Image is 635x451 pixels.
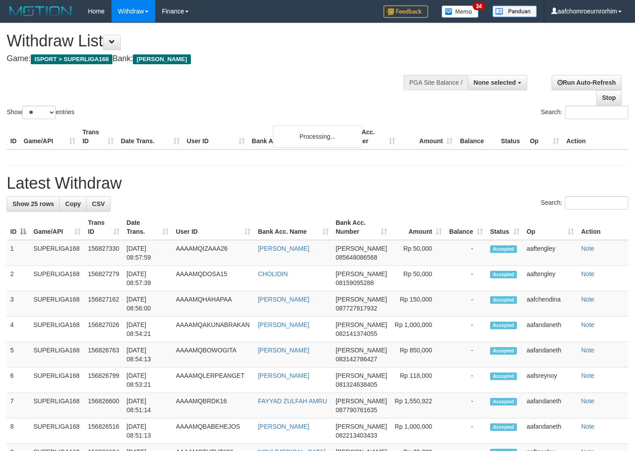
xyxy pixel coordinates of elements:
th: ID [7,124,20,149]
td: SUPERLIGA168 [30,266,84,291]
td: [DATE] 08:57:59 [123,240,173,266]
span: Copy 087727817932 to clipboard [336,305,377,312]
span: Accepted [490,347,517,355]
td: - [445,317,487,342]
a: [PERSON_NAME] [258,347,309,354]
td: 156827330 [84,240,123,266]
span: Copy 087790761635 to clipboard [336,406,377,414]
a: Show 25 rows [7,196,60,211]
th: Trans ID: activate to sort column ascending [84,215,123,240]
td: 156826799 [84,368,123,393]
td: aafandaneth [523,317,577,342]
a: Note [581,245,594,252]
th: Bank Acc. Number [341,124,399,149]
span: Accepted [490,296,517,304]
td: AAAAMQLERPEANGET [172,368,254,393]
td: 5 [7,342,30,368]
td: aaftengley [523,266,577,291]
a: Copy [59,196,87,211]
label: Show entries [7,106,74,119]
span: Show 25 rows [12,200,54,207]
td: - [445,368,487,393]
img: MOTION_logo.png [7,4,74,18]
td: - [445,266,487,291]
td: aafandaneth [523,393,577,418]
a: Stop [596,90,622,105]
span: Copy 08159095288 to clipboard [336,279,374,286]
td: SUPERLIGA168 [30,368,84,393]
td: [DATE] 08:51:14 [123,393,173,418]
td: AAAAMQBOWOGITA [172,342,254,368]
span: CSV [92,200,105,207]
a: [PERSON_NAME] [258,321,309,328]
th: Action [577,215,628,240]
a: [PERSON_NAME] [258,296,309,303]
span: [PERSON_NAME] [336,397,387,405]
td: AAAAMQBABEHEJOS [172,418,254,444]
select: Showentries [22,106,56,119]
span: Copy 083142786427 to clipboard [336,356,377,363]
td: [DATE] 08:54:21 [123,317,173,342]
span: [PERSON_NAME] [336,245,387,252]
th: Action [563,124,628,149]
span: [PERSON_NAME] [133,54,190,64]
td: AAAAMQHAHAPAA [172,291,254,317]
span: Copy [65,200,81,207]
img: Button%20Memo.svg [441,5,479,18]
td: 156827026 [84,317,123,342]
img: Feedback.jpg [383,5,428,18]
th: Balance: activate to sort column ascending [445,215,487,240]
span: [PERSON_NAME] [336,347,387,354]
td: AAAAMQBRDK16 [172,393,254,418]
span: Accepted [490,322,517,329]
td: Rp 1,000,000 [391,418,445,444]
span: Accepted [490,372,517,380]
td: 8 [7,418,30,444]
button: None selected [468,75,527,90]
td: Rp 150,000 [391,291,445,317]
span: Copy 082213403433 to clipboard [336,432,377,439]
span: Accepted [490,423,517,431]
td: Rp 1,550,922 [391,393,445,418]
td: 3 [7,291,30,317]
td: - [445,393,487,418]
td: Rp 118,000 [391,368,445,393]
td: [DATE] 08:54:13 [123,342,173,368]
input: Search: [565,196,628,210]
label: Search: [541,196,628,210]
span: None selected [474,79,516,86]
a: Note [581,321,594,328]
th: User ID [183,124,248,149]
span: [PERSON_NAME] [336,423,387,430]
td: SUPERLIGA168 [30,317,84,342]
th: Status [497,124,526,149]
td: SUPERLIGA168 [30,240,84,266]
td: 156826516 [84,418,123,444]
th: Date Trans.: activate to sort column ascending [123,215,173,240]
span: Accepted [490,398,517,405]
h4: Game: Bank: [7,54,414,63]
a: [PERSON_NAME] [258,245,309,252]
div: PGA Site Balance / [404,75,468,90]
td: [DATE] 08:56:00 [123,291,173,317]
th: Bank Acc. Name: activate to sort column ascending [254,215,332,240]
span: [PERSON_NAME] [336,372,387,379]
td: Rp 850,000 [391,342,445,368]
a: CHOLIDIN [258,270,288,277]
td: aafandaneth [523,342,577,368]
th: Status: activate to sort column ascending [487,215,523,240]
th: Bank Acc. Number: activate to sort column ascending [332,215,391,240]
th: Bank Acc. Name [248,124,342,149]
span: [PERSON_NAME] [336,270,387,277]
th: ID: activate to sort column descending [7,215,30,240]
td: 4 [7,317,30,342]
a: Note [581,372,594,379]
a: Note [581,296,594,303]
td: aafchendina [523,291,577,317]
span: Accepted [490,245,517,253]
td: - [445,418,487,444]
th: Trans ID [79,124,117,149]
td: AAAAMQIZAAA26 [172,240,254,266]
span: ISPORT > SUPERLIGA168 [31,54,112,64]
th: Game/API: activate to sort column ascending [30,215,84,240]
